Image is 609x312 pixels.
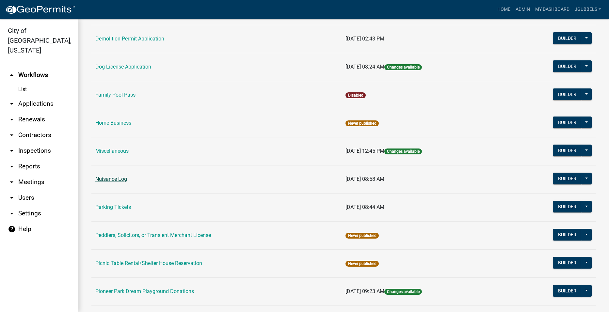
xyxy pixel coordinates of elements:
button: Builder [553,257,582,269]
span: Never published [345,120,378,126]
i: arrow_drop_down [8,210,16,217]
i: arrow_drop_down [8,147,16,155]
span: [DATE] 12:45 PM [345,148,384,154]
span: [DATE] 08:44 AM [345,204,384,210]
i: arrow_drop_down [8,178,16,186]
a: Home Business [95,120,131,126]
button: Builder [553,201,582,212]
span: Changes available [384,148,422,154]
i: arrow_drop_down [8,131,16,139]
i: arrow_drop_down [8,163,16,170]
i: help [8,225,16,233]
a: Nuisance Log [95,176,127,182]
a: Home [495,3,513,16]
i: arrow_drop_down [8,100,16,108]
button: Builder [553,32,582,44]
span: Changes available [384,289,422,295]
button: Builder [553,285,582,297]
a: Peddlers, Solicitors, or Transient Merchant License [95,232,211,238]
button: Builder [553,117,582,128]
button: Builder [553,88,582,100]
i: arrow_drop_down [8,194,16,202]
i: arrow_drop_down [8,116,16,123]
span: Disabled [345,92,365,98]
span: [DATE] 08:24 AM [345,64,384,70]
a: My Dashboard [533,3,572,16]
span: Never published [345,261,378,267]
a: Demolition Permit Application [95,36,164,42]
span: [DATE] 02:43 PM [345,36,384,42]
a: Admin [513,3,533,16]
a: Dog License Application [95,64,151,70]
span: [DATE] 08:58 AM [345,176,384,182]
i: arrow_drop_up [8,71,16,79]
button: Builder [553,60,582,72]
a: Miscellaneous [95,148,129,154]
a: Parking Tickets [95,204,131,210]
span: Changes available [384,64,422,70]
a: jgubbels [572,3,604,16]
span: [DATE] 09:23 AM [345,288,384,294]
a: Family Pool Pass [95,92,136,98]
a: Pioneer Park Dream Playground Donations [95,288,194,294]
button: Builder [553,229,582,241]
a: Picnic Table Rental/Shelter House Reservation [95,260,202,266]
button: Builder [553,173,582,184]
button: Builder [553,145,582,156]
span: Never published [345,233,378,239]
